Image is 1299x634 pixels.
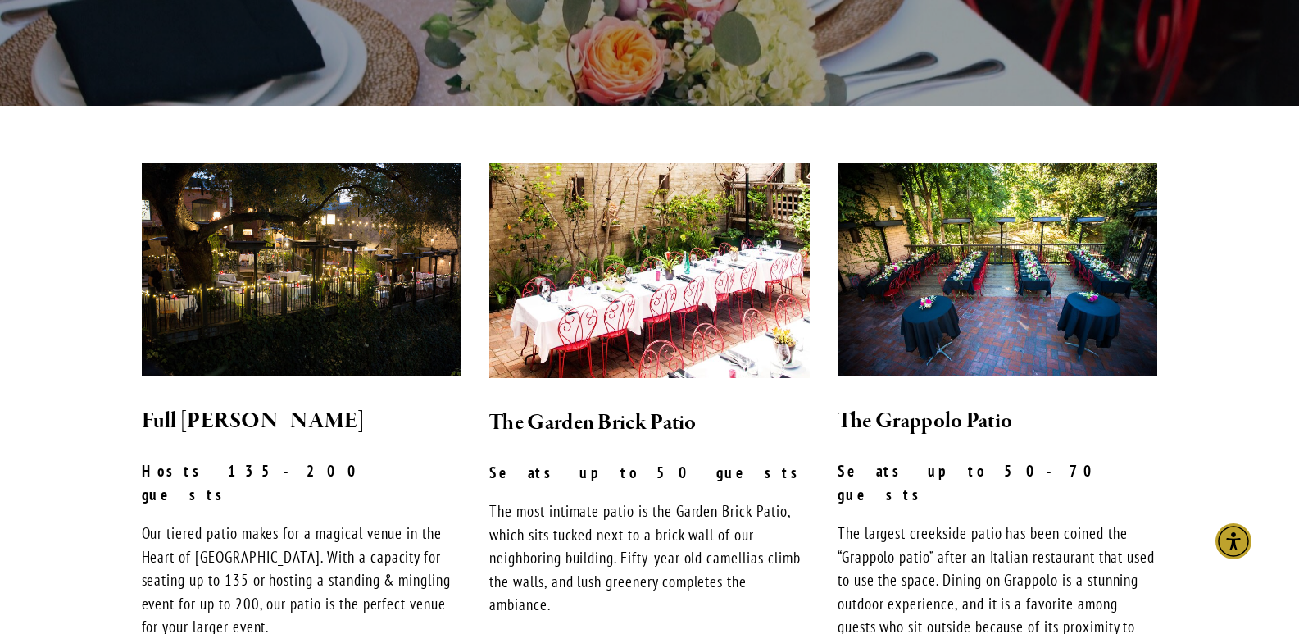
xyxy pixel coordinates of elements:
[1215,523,1251,559] div: Accessibility Menu
[142,404,462,439] h2: Full [PERSON_NAME]
[142,461,386,504] strong: Hosts 135-200 guests
[838,461,1122,504] strong: Seats up to 50-70 guests
[489,499,810,617] p: The most intimate patio is the Garden Brick Patio, which sits tucked next to a brick wall of our ...
[142,163,462,376] img: novo-restaurant-lounge-patio-33_v2.jpg
[489,163,810,378] img: bricks.jpg
[489,406,810,440] h2: The Garden Brick Patio
[838,163,1158,376] img: Our Grappolo Patio seats 50 to 70 guests.
[838,404,1158,439] h2: The Grappolo Patio
[489,463,808,482] strong: Seats up to 50 guests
